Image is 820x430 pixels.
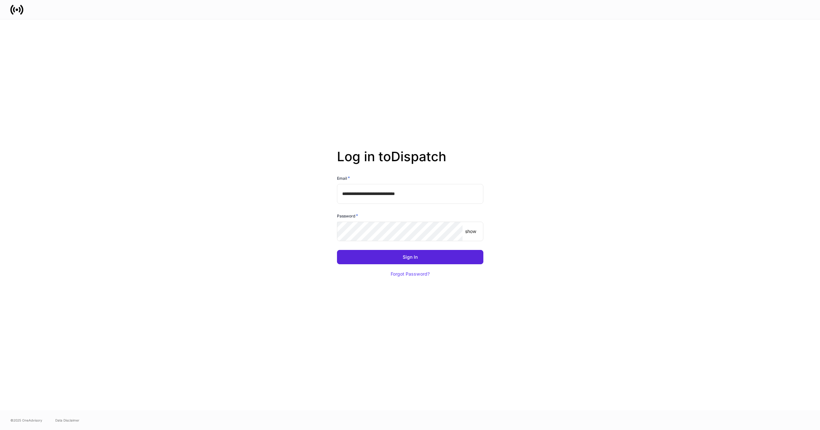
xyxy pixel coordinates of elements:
div: Forgot Password? [391,272,430,276]
h6: Email [337,175,350,181]
button: Sign In [337,250,483,264]
a: Data Disclaimer [55,418,79,423]
p: show [465,228,476,235]
h6: Password [337,213,358,219]
span: © 2025 OneAdvisory [10,418,42,423]
button: Forgot Password? [383,267,438,281]
div: Sign In [403,255,418,259]
h2: Log in to Dispatch [337,149,483,175]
